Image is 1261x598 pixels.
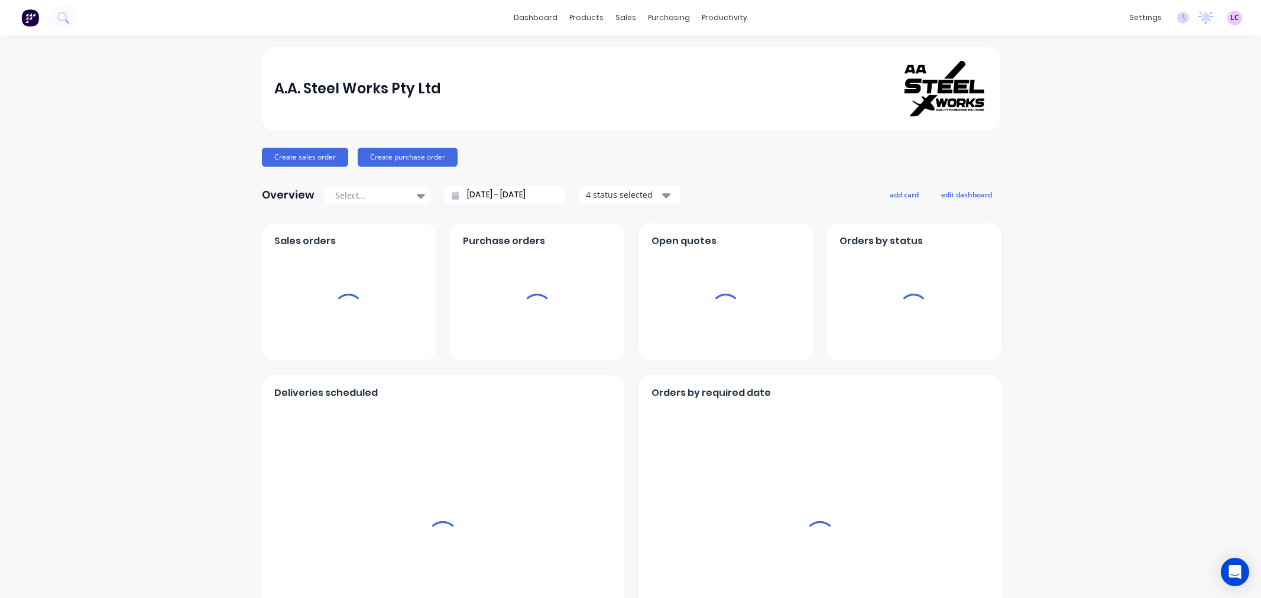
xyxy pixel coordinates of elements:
button: add card [882,187,926,202]
div: products [563,9,610,27]
div: Open Intercom Messenger [1221,558,1249,586]
img: A.A. Steel Works Pty Ltd [904,61,987,117]
span: Deliveries scheduled [274,386,378,400]
span: Purchase orders [463,234,545,248]
div: sales [610,9,642,27]
span: Open quotes [651,234,717,248]
button: Create purchase order [358,148,458,167]
a: dashboard [508,9,563,27]
div: A.A. Steel Works Pty Ltd [274,77,441,100]
div: Overview [262,183,315,207]
div: settings [1123,9,1168,27]
div: 4 status selected [586,188,660,201]
span: Orders by status [839,234,923,248]
span: Orders by required date [651,386,771,400]
button: 4 status selected [579,186,680,204]
button: edit dashboard [933,187,1000,202]
div: purchasing [642,9,696,27]
div: productivity [696,9,753,27]
span: LC [1230,12,1239,23]
span: Sales orders [274,234,336,248]
button: Create sales order [262,148,348,167]
img: Factory [21,9,39,27]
